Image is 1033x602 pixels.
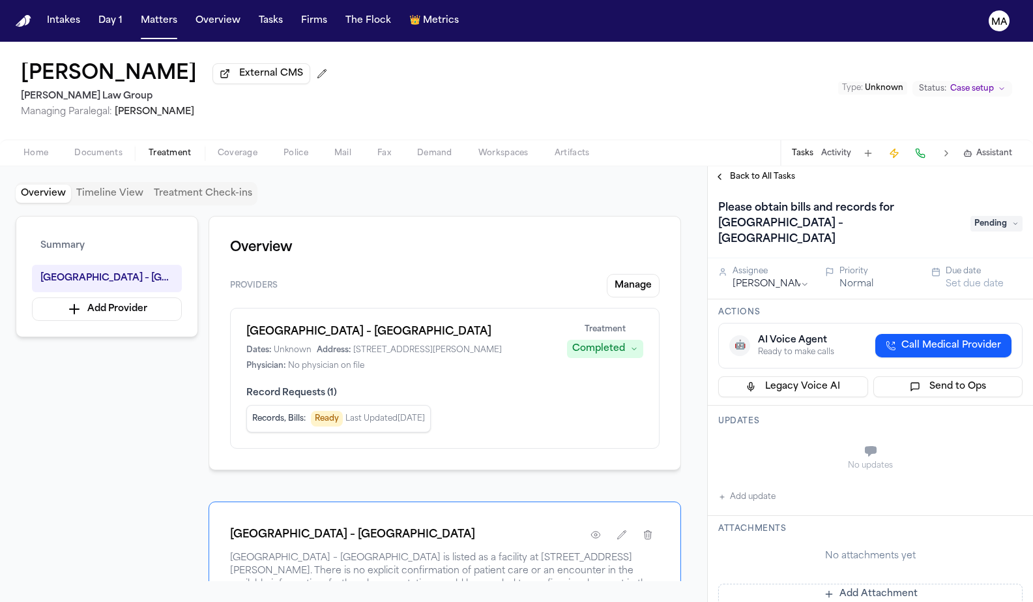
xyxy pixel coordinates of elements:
button: The Flock [340,9,396,33]
button: Completed [567,340,643,358]
span: 🤖 [735,339,746,352]
span: Fax [377,148,391,158]
button: crownMetrics [404,9,464,33]
span: Ready [311,411,343,427]
span: Unknown [865,84,903,92]
button: Change status from Case setup [912,81,1012,97]
span: Providers [230,280,278,291]
span: Metrics [423,14,459,27]
span: [PERSON_NAME] [115,107,194,117]
div: No attachments yet [718,550,1023,563]
span: Case setup [950,83,994,94]
h1: [PERSON_NAME] [21,63,197,86]
button: Add Provider [32,297,182,321]
button: Firms [296,9,332,33]
img: Finch Logo [16,15,31,27]
span: Coverage [218,148,257,158]
button: Tasks [254,9,288,33]
span: Records, Bills : [252,414,306,424]
span: Pending [970,216,1023,232]
button: Send to Ops [873,376,1023,397]
span: Dates: [246,345,271,355]
button: Treatment Check-ins [149,185,257,203]
span: Status: [919,83,946,94]
button: External CMS [212,63,310,84]
span: Documents [74,148,123,158]
button: Edit matter name [21,63,197,86]
span: Treatment [585,324,626,335]
div: Assignee [733,266,809,277]
span: Mail [334,148,351,158]
button: Set due date [946,278,1004,291]
button: Back to All Tasks [708,172,802,182]
span: Home [23,148,48,158]
div: Due date [946,266,1023,277]
div: Completed [572,342,625,355]
span: [STREET_ADDRESS][PERSON_NAME] [353,345,502,355]
button: Overview [16,185,71,203]
h3: Attachments [718,524,1023,534]
span: No physician on file [288,361,364,371]
div: Priority [839,266,916,277]
span: Treatment [149,148,192,158]
h1: [GEOGRAPHIC_DATA] – [GEOGRAPHIC_DATA] [246,324,551,340]
span: Workspaces [478,148,529,158]
span: Police [284,148,308,158]
button: Assistant [963,148,1012,158]
h3: Updates [718,416,1023,427]
span: Assistant [976,148,1012,158]
span: External CMS [239,67,303,80]
button: Make a Call [911,144,929,162]
span: [GEOGRAPHIC_DATA] – [GEOGRAPHIC_DATA] [40,271,173,286]
text: MA [991,18,1008,27]
button: Manage [607,274,660,297]
h1: Overview [230,237,660,258]
button: Normal [839,278,873,291]
button: Legacy Voice AI [718,376,868,397]
div: No updates [718,460,1023,471]
button: Overview [190,9,246,33]
span: Last Updated [DATE] [345,414,425,424]
button: Create Immediate Task [885,144,903,162]
h1: [GEOGRAPHIC_DATA] – [GEOGRAPHIC_DATA] [230,527,475,543]
span: Record Requests ( 1 ) [246,387,643,400]
span: Call Medical Provider [901,339,1001,352]
button: Timeline View [71,185,149,203]
button: Call Medical Provider [875,334,1011,357]
button: Matters [136,9,182,33]
h2: [PERSON_NAME] Law Group [21,89,332,104]
button: Add Task [859,144,877,162]
span: Physician: [246,361,285,371]
button: Day 1 [93,9,128,33]
button: Add update [718,489,776,505]
span: Back to All Tasks [730,172,795,182]
span: Demand [417,148,452,158]
span: Managing Paralegal: [21,107,112,117]
div: Ready to make calls [758,347,834,357]
a: Home [16,15,31,27]
span: Address: [317,345,351,355]
span: crown [409,14,420,27]
button: Intakes [42,9,85,33]
span: Type : [842,84,863,92]
span: Artifacts [555,148,590,158]
button: Edit Type: Unknown [838,82,907,95]
span: Unknown [274,345,312,355]
button: Activity [821,148,851,158]
div: AI Voice Agent [758,334,834,347]
button: Summary [32,232,182,260]
h1: Please obtain bills and records for [GEOGRAPHIC_DATA] – [GEOGRAPHIC_DATA] [713,198,963,250]
button: Tasks [792,148,813,158]
button: [GEOGRAPHIC_DATA] – [GEOGRAPHIC_DATA] [32,265,182,292]
h3: Actions [718,307,1023,318]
